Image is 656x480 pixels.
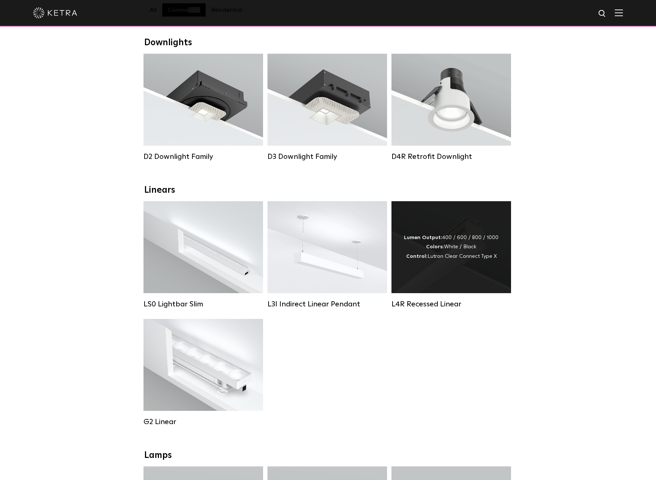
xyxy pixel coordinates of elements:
[143,54,263,160] a: D2 Downlight Family Lumen Output:1200Colors:White / Black / Gloss Black / Silver / Bronze / Silve...
[615,9,623,16] img: Hamburger%20Nav.svg
[406,254,428,259] strong: Control:
[267,152,387,161] div: D3 Downlight Family
[391,152,511,161] div: D4R Retrofit Downlight
[426,244,444,249] strong: Colors:
[391,201,511,308] a: L4R Recessed Linear Lumen Output:400 / 600 / 800 / 1000Colors:White / BlackControl:Lutron Clear C...
[143,201,263,308] a: LS0 Lightbar Slim Lumen Output:200 / 350Colors:White / BlackControl:X96 Controller
[33,7,77,18] img: ketra-logo-2019-white
[267,54,387,160] a: D3 Downlight Family Lumen Output:700 / 900 / 1100Colors:White / Black / Silver / Bronze / Paintab...
[267,300,387,309] div: L3I Indirect Linear Pendant
[143,300,263,309] div: LS0 Lightbar Slim
[144,38,512,48] div: Downlights
[391,54,511,160] a: D4R Retrofit Downlight Lumen Output:800Colors:White / BlackBeam Angles:15° / 25° / 40° / 60°Watta...
[391,300,511,309] div: L4R Recessed Linear
[404,233,499,261] div: 400 / 600 / 800 / 1000 White / Black Lutron Clear Connect Type X
[267,201,387,308] a: L3I Indirect Linear Pendant Lumen Output:400 / 600 / 800 / 1000Housing Colors:White / BlackContro...
[598,9,607,18] img: search icon
[404,235,442,240] strong: Lumen Output:
[143,319,263,426] a: G2 Linear Lumen Output:400 / 700 / 1000Colors:WhiteBeam Angles:Flood / [GEOGRAPHIC_DATA] / Narrow...
[143,417,263,426] div: G2 Linear
[143,152,263,161] div: D2 Downlight Family
[144,450,512,461] div: Lamps
[144,185,512,196] div: Linears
